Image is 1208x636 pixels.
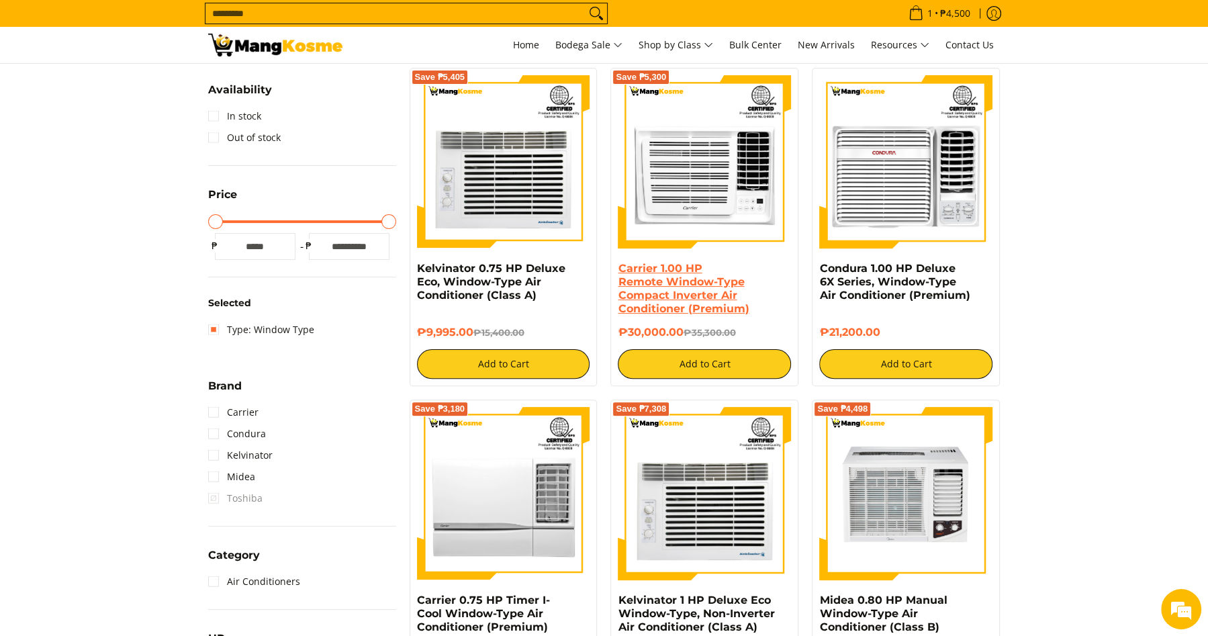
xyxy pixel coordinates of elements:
img: Condura 1.00 HP Deluxe 6X Series, Window-Type Air Conditioner (Premium) [819,75,992,248]
img: Bodega Sale Aircon l Mang Kosme: Home Appliances Warehouse Sale Window Type [208,34,342,56]
span: Category [208,550,260,561]
h6: ₱21,200.00 [819,326,992,339]
div: Minimize live chat window [220,7,252,39]
a: Kelvinator 1 HP Deluxe Eco Window-Type, Non-Inverter Air Conditioner (Class A) [618,594,774,633]
a: Carrier 1.00 HP Remote Window-Type Compact Inverter Air Conditioner (Premium) [618,262,749,315]
span: Bodega Sale [555,37,622,54]
img: Midea 0.80 HP Manual Window-Type Air Conditioner (Class B) [819,407,992,580]
span: We're online! [78,169,185,305]
a: Carrier 0.75 HP Timer I-Cool Window-Type Air Conditioner (Premium) [417,594,550,633]
summary: Open [208,381,242,402]
a: Out of stock [208,127,281,148]
span: ₱ [302,239,316,253]
textarea: Type your message and hit 'Enter' [7,367,256,414]
button: Add to Cart [417,349,590,379]
a: Bulk Center [723,27,788,63]
nav: Main Menu [356,27,1001,63]
summary: Open [208,189,237,210]
span: New Arrivals [798,38,855,51]
span: Home [513,38,539,51]
span: Save ₱3,180 [415,405,465,413]
span: Save ₱7,308 [616,405,666,413]
span: Contact Us [945,38,994,51]
a: Midea [208,466,255,488]
a: In stock [208,105,261,127]
div: Chat with us now [70,75,226,93]
span: Availability [208,85,272,95]
del: ₱35,300.00 [683,327,735,338]
a: Carrier [208,402,259,423]
h6: ₱30,000.00 [618,326,791,339]
a: Shop by Class [632,27,720,63]
span: Brand [208,381,242,392]
span: Resources [871,37,929,54]
span: 1 [925,9,935,18]
span: Save ₱5,300 [616,73,666,81]
a: Kelvinator 0.75 HP Deluxe Eco, Window-Type Air Conditioner (Class A) [417,262,565,302]
a: Midea 0.80 HP Manual Window-Type Air Conditioner (Class B) [819,594,947,633]
h6: ₱9,995.00 [417,326,590,339]
a: Condura [208,423,266,445]
button: Search [586,3,607,24]
button: Add to Cart [618,349,791,379]
a: Kelvinator [208,445,273,466]
span: Shop by Class [639,37,713,54]
del: ₱15,400.00 [473,327,524,338]
button: Add to Cart [819,349,992,379]
span: ₱ [208,239,222,253]
span: Price [208,189,237,200]
span: Save ₱4,498 [817,405,868,413]
a: New Arrivals [791,27,862,63]
span: Toshiba [208,488,263,509]
h6: Selected [208,298,396,310]
img: Kelvinator 0.75 HP Deluxe Eco, Window-Type Air Conditioner (Class A) [417,75,590,248]
img: Kelvinator 1 HP Deluxe Eco Window-Type, Non-Inverter Air Conditioner (Class A) [618,407,791,580]
a: Bodega Sale [549,27,629,63]
a: Home [506,27,546,63]
span: • [904,6,974,21]
span: Bulk Center [729,38,782,51]
img: Carrier 1.00 HP Remote Window-Type Compact Inverter Air Conditioner (Premium) [618,75,791,248]
a: Air Conditioners [208,571,300,592]
a: Condura 1.00 HP Deluxe 6X Series, Window-Type Air Conditioner (Premium) [819,262,970,302]
summary: Open [208,550,260,571]
img: Carrier 0.75 HP Timer I-Cool Window-Type Air Conditioner (Premium) [417,407,590,580]
a: Type: Window Type [208,319,314,340]
a: Contact Us [939,27,1001,63]
a: Resources [864,27,936,63]
span: Save ₱5,405 [415,73,465,81]
span: ₱4,500 [938,9,972,18]
summary: Open [208,85,272,105]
